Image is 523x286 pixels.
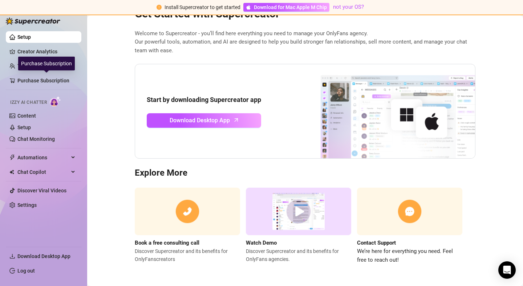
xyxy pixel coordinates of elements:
[170,116,230,125] span: Download Desktop App
[9,253,15,259] span: download
[333,4,364,10] a: not your OS?
[165,4,240,10] span: Install Supercreator to get started
[6,17,60,25] img: logo-BBDzfeDw.svg
[498,261,516,279] div: Open Intercom Messenger
[293,64,475,159] img: download app
[10,99,47,106] span: Izzy AI Chatter
[17,152,69,163] span: Automations
[135,240,199,246] strong: Book a free consulting call
[17,268,35,274] a: Log out
[243,3,329,12] a: Download for Mac Apple M Chip
[246,188,351,264] a: Watch DemoDiscover Supercreator and its benefits for OnlyFans agencies.
[17,202,37,208] a: Settings
[135,188,240,235] img: consulting call
[17,46,76,57] a: Creator Analytics
[147,113,261,128] a: Download Desktop Apparrow-up
[357,240,396,246] strong: Contact Support
[254,3,327,11] span: Download for Mac Apple M Chip
[17,75,76,86] a: Purchase Subscription
[357,188,462,235] img: contact support
[147,96,261,103] strong: Start by downloading Supercreator app
[232,116,240,124] span: arrow-up
[17,124,31,130] a: Setup
[17,113,36,119] a: Content
[9,169,14,175] img: Chat Copilot
[17,63,53,69] a: Team Analytics
[17,253,70,259] span: Download Desktop App
[135,29,475,55] span: Welcome to Supercreator - you’ll find here everything you need to manage your OnlyFans agency. Ou...
[246,5,251,10] span: apple
[18,57,75,70] div: Purchase Subscription
[135,188,240,264] a: Book a free consulting callDiscover Supercreator and its benefits for OnlyFanscreators
[17,166,69,178] span: Chat Copilot
[17,188,66,193] a: Discover Viral Videos
[357,247,462,264] span: We’re here for everything you need. Feel free to reach out!
[157,5,162,10] span: exclamation-circle
[9,155,15,160] span: thunderbolt
[246,247,351,263] span: Discover Supercreator and its benefits for OnlyFans agencies.
[17,136,55,142] a: Chat Monitoring
[135,167,475,179] h3: Explore More
[246,240,277,246] strong: Watch Demo
[17,34,31,40] a: Setup
[246,188,351,235] img: supercreator demo
[135,247,240,263] span: Discover Supercreator and its benefits for OnlyFans creators
[50,96,61,107] img: AI Chatter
